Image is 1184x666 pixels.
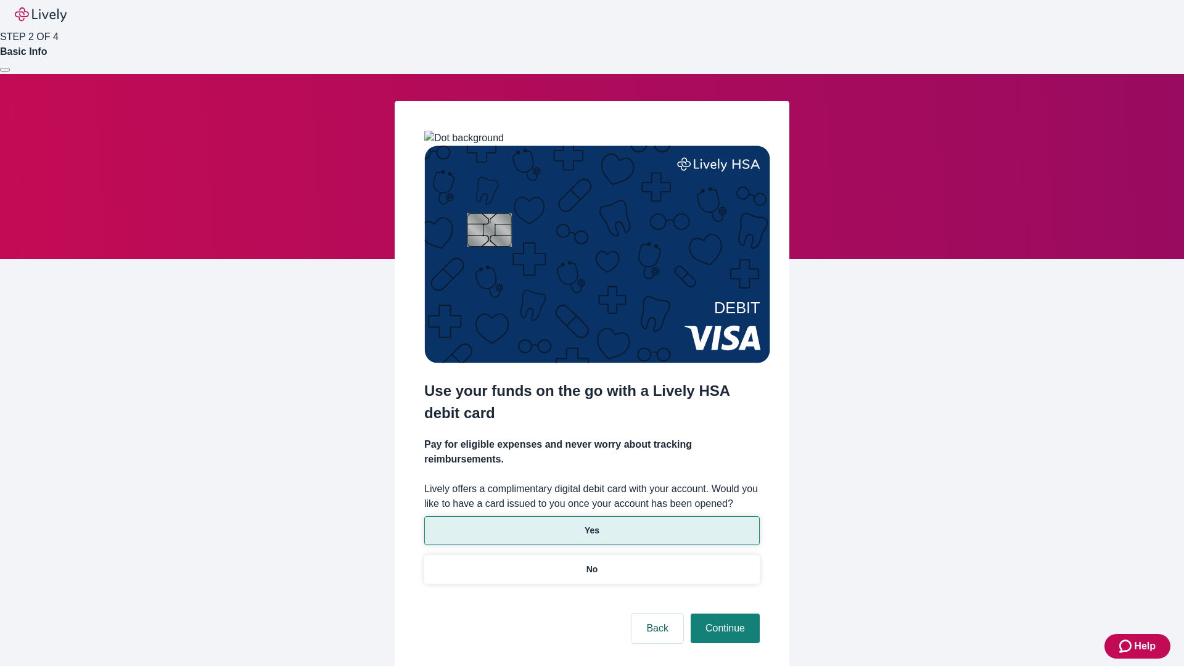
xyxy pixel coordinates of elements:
[424,131,504,146] img: Dot background
[1119,639,1134,654] svg: Zendesk support icon
[424,555,760,584] button: No
[424,482,760,511] label: Lively offers a complimentary digital debit card with your account. Would you like to have a card...
[424,437,760,467] h4: Pay for eligible expenses and never worry about tracking reimbursements.
[586,563,598,576] p: No
[424,146,770,363] img: Debit card
[424,516,760,545] button: Yes
[1134,639,1156,654] span: Help
[1104,634,1170,659] button: Zendesk support iconHelp
[631,614,683,643] button: Back
[15,7,67,22] img: Lively
[424,380,760,424] h2: Use your funds on the go with a Lively HSA debit card
[691,614,760,643] button: Continue
[585,524,599,537] p: Yes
